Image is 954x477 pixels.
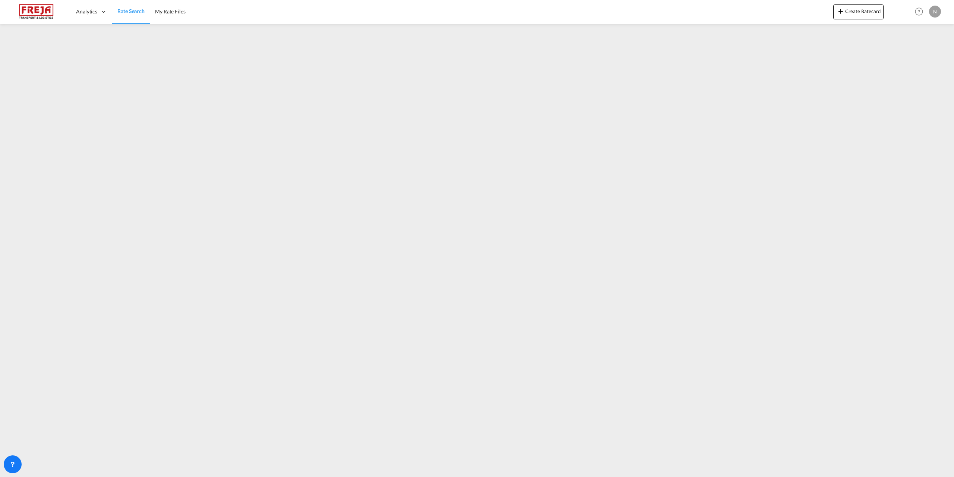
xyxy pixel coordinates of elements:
[836,7,845,16] md-icon: icon-plus 400-fg
[117,8,145,14] span: Rate Search
[929,6,941,18] div: N
[833,4,884,19] button: icon-plus 400-fgCreate Ratecard
[913,5,925,18] span: Help
[11,3,61,20] img: 586607c025bf11f083711d99603023e7.png
[76,8,97,15] span: Analytics
[913,5,929,19] div: Help
[155,8,186,15] span: My Rate Files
